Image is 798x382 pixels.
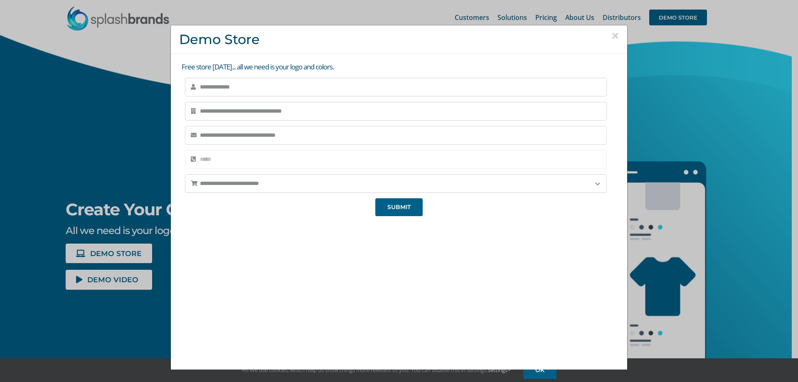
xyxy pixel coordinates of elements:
button: SUBMIT [375,198,423,216]
button: Close [611,30,619,42]
iframe: SplashBrands Demo Store Overview [262,222,536,376]
h3: Demo Store [179,32,619,47]
span: SUBMIT [387,204,411,211]
p: Free store [DATE]... all we need is your logo and colors. [182,62,619,72]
